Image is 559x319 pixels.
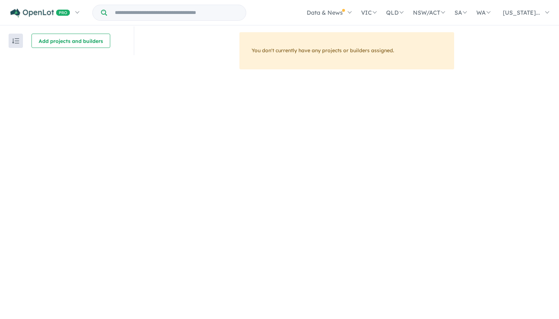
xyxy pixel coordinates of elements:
img: Openlot PRO Logo White [10,9,70,18]
img: sort.svg [12,38,19,44]
span: [US_STATE]... [503,9,540,16]
input: Try estate name, suburb, builder or developer [108,5,244,20]
div: You don't currently have any projects or builders assigned. [239,32,454,69]
button: Add projects and builders [31,34,110,48]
